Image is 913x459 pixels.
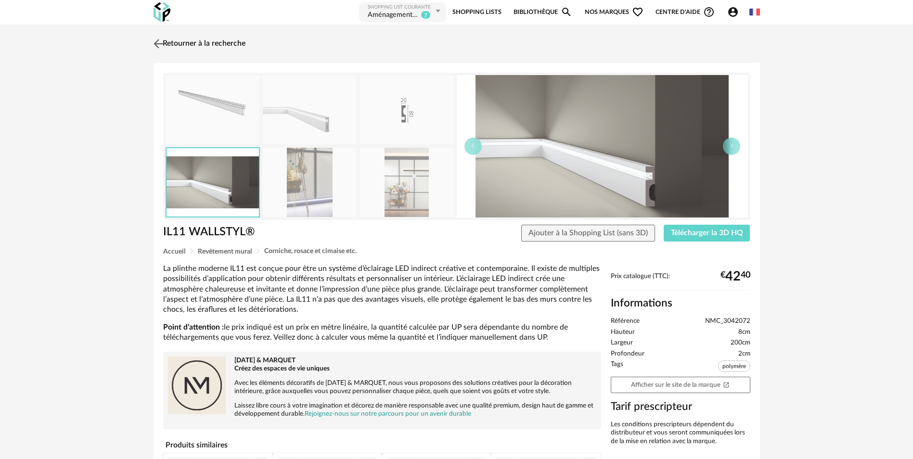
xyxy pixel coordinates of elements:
[656,6,715,18] span: Centre d'aideHelp Circle Outline icon
[163,248,750,255] div: Breadcrumb
[611,317,640,326] span: Référence
[514,1,572,23] a: BibliothèqueMagnify icon
[561,6,572,18] span: Magnify icon
[360,76,453,144] img: NMC_02_wallstyl_il11.png
[163,323,224,331] b: Point d’attention :
[632,6,643,18] span: Heart Outline icon
[163,264,601,315] p: La plinthe moderne IL11 est conçue pour être un système d’éclairage LED indirect créative et cont...
[163,248,185,255] span: Accueil
[151,33,245,54] a: Retourner à la recherche
[611,360,623,374] span: Tags
[611,400,750,414] h3: Tarif prescripteur
[168,379,596,395] p: Avec les éléments décoratifs de [DATE] & MARQUET, nous vous proposons des solutions créatives pou...
[521,225,655,242] button: Ajouter à la Shopping List (sans 3D)
[168,402,596,418] p: Laissez libre cours à votre imagination et décorez de manière responsable avec une qualité premiu...
[163,225,402,240] h1: IL11 WALLSTYL®
[528,229,648,237] span: Ajouter à la Shopping List (sans 3D)
[167,148,259,216] img: NMC_02_wallstyl_il11_indirect-lighting_c_cbs.jpg
[705,317,750,326] span: NMC_3042072
[168,357,226,414] img: brand logo
[421,11,431,19] sup: 7
[234,357,296,364] b: [DATE] & MARQUET
[263,76,356,144] img: NMC_02_wallstyl_il11_indirect-lighting_a_wbs.jpg
[154,2,170,22] img: OXP
[163,322,601,343] p: le prix indiqué est un prix en mètre linéaire, la quantité calculée par UP sera dépendante du nom...
[452,1,502,23] a: Shopping Lists
[731,339,750,347] span: 200cm
[163,438,601,452] h4: Produits similaires
[166,76,259,144] img: thumbnail.png
[611,350,644,358] span: Profondeur
[234,365,330,372] b: Créez des espaces de vie uniques
[611,272,750,290] div: Prix catalogue (TTC):
[360,148,453,217] img: NMC_02_002276.jpg
[725,273,741,280] span: 42
[727,6,739,18] span: Account Circle icon
[723,381,730,388] span: Open In New icon
[738,350,750,358] span: 2cm
[611,421,750,446] div: Les conditions prescripteurs dépendent du distributeur et vous seront communiquées lors de la mis...
[611,377,750,394] a: Afficher sur le site de la marqueOpen In New icon
[749,7,760,17] img: fr
[198,248,252,255] span: Revêtement mural
[738,328,750,337] span: 8cm
[457,75,748,217] img: NMC_02_wallstyl_il11_indirect-lighting_c_cbs.jpg
[368,4,433,11] div: Shopping List courante
[718,360,750,372] span: polymère
[720,273,750,280] div: € 40
[671,229,743,237] span: Télécharger la 3D HQ
[611,339,633,347] span: Largeur
[611,328,635,337] span: Hauteur
[664,225,750,242] button: Télécharger la 3D HQ
[703,6,715,18] span: Help Circle Outline icon
[611,296,750,310] h2: Informations
[727,6,743,18] span: Account Circle icon
[151,37,165,51] img: svg+xml;base64,PHN2ZyB3aWR0aD0iMjQiIGhlaWdodD0iMjQiIHZpZXdCb3g9IjAgMCAyNCAyNCIgZmlsbD0ibm9uZSIgeG...
[368,11,419,20] div: Aménagement Salon
[264,248,357,255] span: Corniche, rosace et cimaise etc.
[263,148,356,217] img: NMC_02_002307.jpg
[585,1,643,23] span: Nos marques
[305,410,471,417] a: Rejoignez-nous sur notre parcours pour un avenir durable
